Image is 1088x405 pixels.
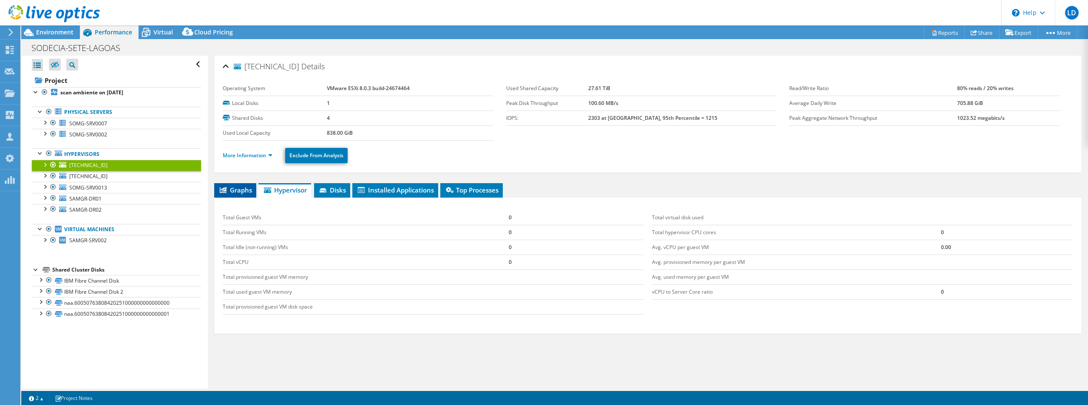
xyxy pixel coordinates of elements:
[69,161,108,169] span: [TECHNICAL_ID]
[69,206,102,213] span: SAMGR-DR02
[32,107,201,118] a: Physical Servers
[509,210,643,225] td: 0
[218,186,252,194] span: Graphs
[957,99,983,107] b: 705.88 GiB
[234,62,299,71] span: [TECHNICAL_ID]
[652,225,941,240] td: Total hypervisor CPU cores
[32,87,201,98] a: scan ambiente on [DATE]
[52,265,201,275] div: Shared Cluster Disks
[32,160,201,171] a: [TECHNICAL_ID]
[69,195,102,202] span: SAMGR-DR01
[506,99,589,108] label: Peak Disk Throughput
[327,99,330,107] b: 1
[999,26,1038,39] a: Export
[327,114,330,122] b: 4
[69,173,108,180] span: [TECHNICAL_ID]
[95,28,132,36] span: Performance
[652,284,941,299] td: vCPU to Server Core ratio
[32,235,201,246] a: SAMGR-SRV002
[69,131,107,138] span: SOMG-SRV0002
[28,43,133,53] h1: SODECIA-SETE-LAGOAS
[941,225,1073,240] td: 0
[32,129,201,140] a: SOMG-SRV0002
[285,148,348,163] a: Exclude From Analysis
[32,193,201,204] a: SAMGR-DR01
[32,275,201,286] a: IBM Fibre Channel Disk
[223,129,327,137] label: Used Local Capacity
[69,120,107,127] span: SOMG-SRV0007
[1038,26,1077,39] a: More
[506,84,589,93] label: Used Shared Capacity
[223,269,509,284] td: Total provisioned guest VM memory
[924,26,965,39] a: Reports
[32,297,201,308] a: naa.60050763808420251000000000000000
[789,99,957,108] label: Average Daily Write
[32,204,201,215] a: SAMGR-DR02
[652,269,941,284] td: Avg. used memory per guest VM
[69,237,107,244] span: SAMGR-SRV002
[509,225,643,240] td: 0
[941,240,1073,255] td: 0.00
[32,74,201,87] a: Project
[49,393,99,403] a: Project Notes
[223,84,327,93] label: Operating System
[223,114,327,122] label: Shared Disks
[445,186,499,194] span: Top Processes
[32,171,201,182] a: [TECHNICAL_ID]
[69,184,107,191] span: SOMG-SRV0013
[509,240,643,255] td: 0
[588,85,610,92] b: 27.61 TiB
[223,240,509,255] td: Total Idle (not-running) VMs
[789,84,957,93] label: Read/Write Ratio
[32,309,201,320] a: naa.60050763808420251000000000000001
[964,26,999,39] a: Share
[223,255,509,269] td: Total vCPU
[32,148,201,159] a: Hypervisors
[357,186,434,194] span: Installed Applications
[60,89,123,96] b: scan ambiente on [DATE]
[223,284,509,299] td: Total used guest VM memory
[1012,9,1020,17] svg: \n
[32,224,201,235] a: Virtual Machines
[32,182,201,193] a: SOMG-SRV0013
[957,85,1014,92] b: 80% reads / 20% writes
[327,129,353,136] b: 838.00 GiB
[652,240,941,255] td: Avg. vCPU per guest VM
[23,393,49,403] a: 2
[223,99,327,108] label: Local Disks
[327,85,410,92] b: VMware ESXi 8.0.3 build-24674464
[223,225,509,240] td: Total Running VMs
[32,286,201,297] a: IBM Fibre Channel Disk 2
[588,114,717,122] b: 2303 at [GEOGRAPHIC_DATA], 95th Percentile = 1215
[789,114,957,122] label: Peak Aggregate Network Throughput
[506,114,589,122] label: IOPS:
[36,28,74,36] span: Environment
[223,299,509,314] td: Total provisioned guest VM disk space
[223,210,509,225] td: Total Guest VMs
[588,99,618,107] b: 100.60 MB/s
[957,114,1005,122] b: 1023.52 megabits/s
[652,255,941,269] td: Avg. provisioned memory per guest VM
[941,284,1073,299] td: 0
[652,210,941,225] td: Total virtual disk used
[1065,6,1079,20] span: LD
[194,28,233,36] span: Cloud Pricing
[153,28,173,36] span: Virtual
[223,152,272,159] a: More Information
[32,118,201,129] a: SOMG-SRV0007
[318,186,346,194] span: Disks
[301,61,325,71] span: Details
[509,255,643,269] td: 0
[263,186,307,194] span: Hypervisor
